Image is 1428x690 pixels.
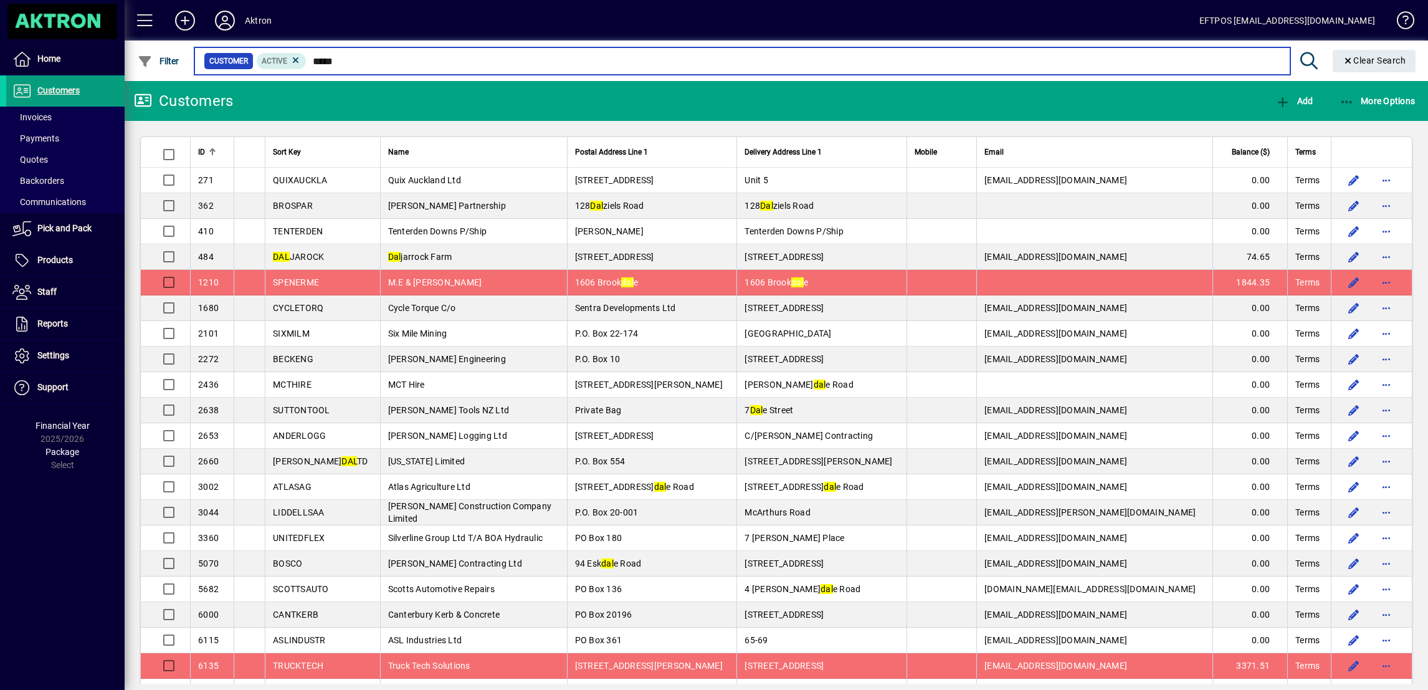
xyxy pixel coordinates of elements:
span: 410 [198,226,214,236]
span: [PERSON_NAME] Contracting Ltd [388,558,522,568]
span: Reports [37,319,68,328]
button: Edit [1344,426,1364,446]
span: MCT Hire [388,380,425,390]
a: Support [6,372,125,403]
button: More options [1376,553,1396,573]
span: More Options [1340,96,1416,106]
em: Dal [750,405,763,415]
span: Sort Key [273,145,301,159]
a: Knowledge Base [1388,2,1412,43]
span: Terms [1295,404,1320,416]
button: Edit [1344,323,1364,343]
em: dal [814,380,826,390]
span: Active [262,57,287,65]
span: 6135 [198,661,219,671]
em: dal [824,482,836,492]
span: SIXMILM [273,328,310,338]
a: Pick and Pack [6,213,125,244]
span: 2101 [198,328,219,338]
span: Mobile [915,145,937,159]
button: Edit [1344,477,1364,497]
em: Dal [760,201,773,211]
span: [EMAIL_ADDRESS][DOMAIN_NAME] [984,635,1127,645]
span: 2653 [198,431,219,441]
span: BECKENG [273,354,313,364]
span: [US_STATE] Limited [388,456,465,466]
td: 0.00 [1212,474,1287,500]
span: [EMAIL_ADDRESS][DOMAIN_NAME] [984,354,1127,364]
span: Six Mile Mining [388,328,447,338]
span: Terms [1295,506,1320,519]
button: Edit [1344,375,1364,395]
span: LIDDELLSAA [273,507,325,517]
span: Payments [12,133,59,143]
span: 362 [198,201,214,211]
span: [EMAIL_ADDRESS][DOMAIN_NAME] [984,303,1127,313]
td: 0.00 [1212,398,1287,423]
span: C/[PERSON_NAME] Contracting [745,431,873,441]
span: PO Box 20196 [575,610,632,620]
span: [EMAIL_ADDRESS][DOMAIN_NAME] [984,610,1127,620]
em: dal [821,584,833,594]
span: ATLASAG [273,482,312,492]
span: 1606 Brook e [745,277,808,287]
span: TRUCKTECH [273,661,323,671]
span: Staff [37,287,57,297]
div: Email [984,145,1205,159]
button: More options [1376,375,1396,395]
button: More options [1376,605,1396,625]
div: Name [388,145,559,159]
span: [STREET_ADDRESS] [745,610,824,620]
span: 128 ziels Road [745,201,814,211]
span: Communications [12,197,86,207]
button: More options [1376,477,1396,497]
a: Home [6,44,125,75]
button: Edit [1344,221,1364,241]
span: [PERSON_NAME] TD [273,456,368,466]
span: [STREET_ADDRESS] e Road [575,482,694,492]
span: Financial Year [36,421,90,431]
a: Quotes [6,149,125,170]
span: 2660 [198,456,219,466]
span: Terms [1295,302,1320,314]
td: 0.00 [1212,347,1287,372]
span: [EMAIL_ADDRESS][DOMAIN_NAME] [984,533,1127,543]
span: 2272 [198,354,219,364]
span: Terms [1295,557,1320,570]
em: DAL [341,456,357,466]
td: 1844.35 [1212,270,1287,295]
button: Edit [1344,656,1364,676]
div: ID [198,145,226,159]
button: More options [1376,630,1396,650]
span: [STREET_ADDRESS] [745,252,824,262]
button: Edit [1344,400,1364,420]
button: Edit [1344,579,1364,599]
span: [STREET_ADDRESS] e Road [745,482,864,492]
mat-chip: Activation Status: Active [257,53,307,69]
span: JAROCK [273,252,324,262]
a: Staff [6,277,125,308]
span: Backorders [12,176,64,186]
span: [PERSON_NAME] e Road [745,380,854,390]
span: ASLINDUSTR [273,635,326,645]
span: Invoices [12,112,52,122]
span: 484 [198,252,214,262]
a: Backorders [6,170,125,191]
span: Home [37,54,60,64]
span: [STREET_ADDRESS] [745,661,824,671]
td: 0.00 [1212,602,1287,628]
td: 0.00 [1212,551,1287,577]
button: More options [1376,400,1396,420]
div: Balance ($) [1221,145,1281,159]
button: Edit [1344,553,1364,573]
button: Add [165,9,205,32]
em: dal [791,277,804,287]
span: Cycle Torque C/o [388,303,456,313]
span: Clear Search [1343,55,1406,65]
span: P.O. Box 22-174 [575,328,639,338]
span: Terms [1295,199,1320,212]
span: Terms [1295,608,1320,621]
span: SCOTTSAUTO [273,584,329,594]
span: 5070 [198,558,219,568]
span: Silverline Group Ltd T/A BOA Hydraulic [388,533,543,543]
